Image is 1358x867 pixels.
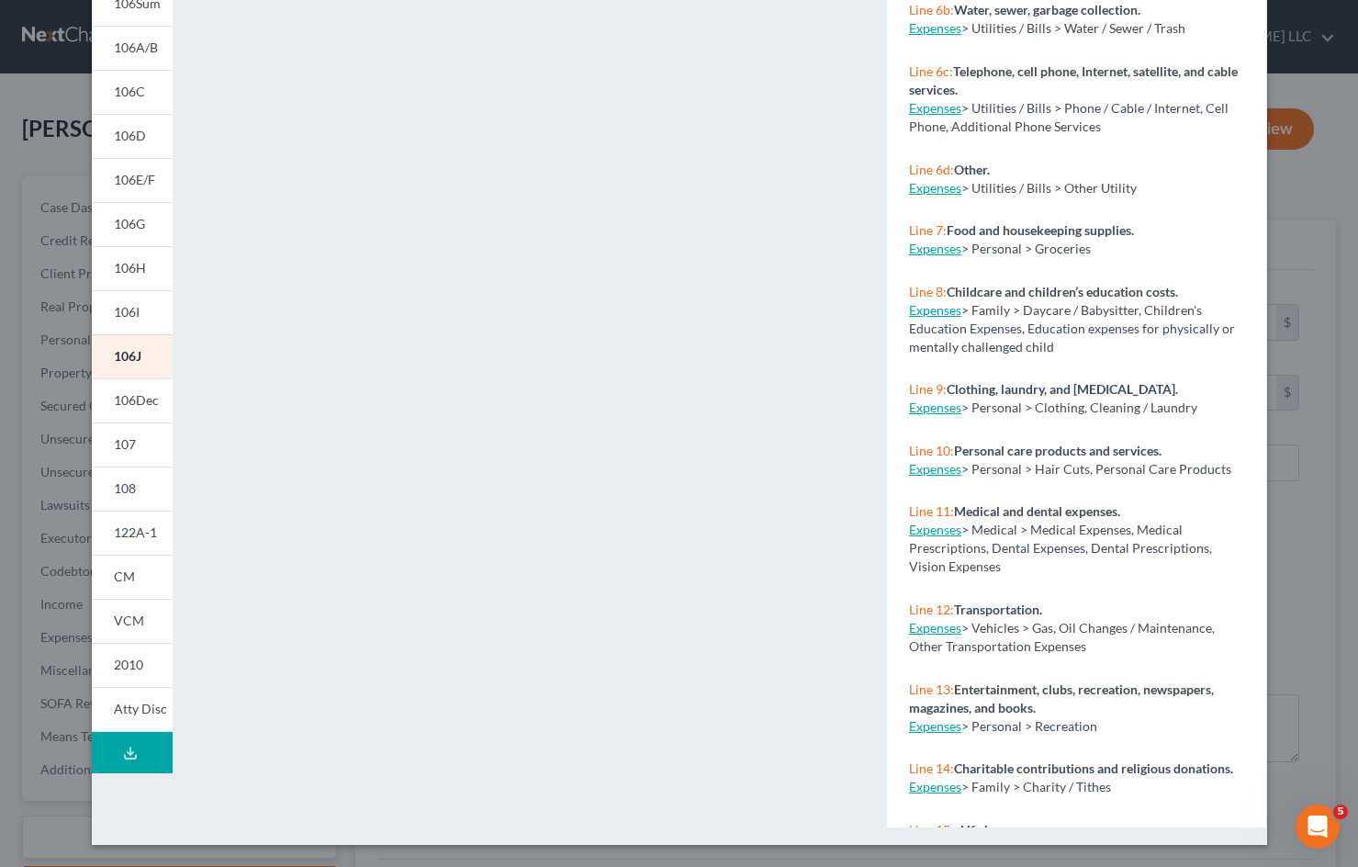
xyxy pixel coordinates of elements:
span: > Utilities / Bills > Other Utility [961,180,1137,196]
a: 106E/F [92,158,173,202]
span: Line 8: [909,284,947,299]
span: > Personal > Clothing, Cleaning / Laundry [961,400,1197,415]
span: > Personal > Hair Cuts, Personal Care Products [961,461,1231,477]
strong: Other. [954,162,990,177]
a: Expenses [909,522,961,537]
a: 122A-1 [92,511,173,555]
a: 106C [92,70,173,114]
span: 107 [114,436,136,452]
a: 107 [92,422,173,467]
span: 106D [114,128,146,143]
strong: Telephone, cell phone, Internet, satellite, and cable services. [909,63,1238,97]
strong: Charitable contributions and religious donations. [954,760,1233,776]
a: Expenses [909,620,961,636]
a: Expenses [909,400,961,415]
a: 2010 [92,643,173,687]
strong: Childcare and children’s education costs. [947,284,1178,299]
span: Line 7: [909,222,947,238]
a: CM [92,555,173,599]
span: > Utilities / Bills > Water / Sewer / Trash [961,20,1185,36]
strong: Life insurance. [960,822,1043,838]
a: Expenses [909,779,961,794]
a: 106A/B [92,26,173,70]
strong: Food and housekeeping supplies. [947,222,1134,238]
span: Line 11: [909,503,954,519]
a: 106J [92,334,173,378]
span: VCM [114,613,144,628]
strong: Entertainment, clubs, recreation, newspapers, magazines, and books. [909,681,1214,715]
span: Line 6b: [909,2,954,17]
span: Line 15a: [909,822,960,838]
strong: Transportation. [954,602,1042,617]
iframe: Intercom live chat [1296,805,1340,849]
strong: Medical and dental expenses. [954,503,1120,519]
a: 108 [92,467,173,511]
a: 106G [92,202,173,246]
strong: Personal care products and services. [954,443,1162,458]
a: 106Dec [92,378,173,422]
span: 106I [114,304,140,320]
a: Expenses [909,100,961,116]
a: 106I [92,290,173,334]
span: Line 10: [909,443,954,458]
span: > Personal > Groceries [961,241,1091,256]
span: > Personal > Recreation [961,718,1097,734]
a: Expenses [909,180,961,196]
span: 106E/F [114,172,155,187]
strong: Clothing, laundry, and [MEDICAL_DATA]. [947,381,1178,397]
span: Line 12: [909,602,954,617]
span: 5 [1333,805,1348,819]
span: 108 [114,480,136,496]
span: Atty Disc [114,701,167,716]
span: 106J [114,348,141,364]
span: CM [114,569,135,584]
span: Line 13: [909,681,954,697]
a: Atty Disc [92,687,173,732]
a: Expenses [909,20,961,36]
span: 106Dec [114,392,159,408]
span: 122A-1 [114,524,157,540]
strong: Water, sewer, garbage collection. [954,2,1140,17]
span: Line 6d: [909,162,954,177]
span: Line 9: [909,381,947,397]
span: Line 14: [909,760,954,776]
a: 106D [92,114,173,158]
a: Expenses [909,302,961,318]
a: Expenses [909,718,961,734]
span: Line 6c: [909,63,953,79]
span: 106C [114,84,145,99]
span: 106A/B [114,39,158,55]
a: Expenses [909,241,961,256]
span: > Utilities / Bills > Phone / Cable / Internet, Cell Phone, Additional Phone Services [909,100,1229,134]
span: 106H [114,260,146,276]
span: > Family > Daycare / Babysitter, Children's Education Expenses, Education expenses for physically... [909,302,1235,355]
span: > Vehicles > Gas, Oil Changes / Maintenance, Other Transportation Expenses [909,620,1215,654]
span: 106G [114,216,145,231]
a: 106H [92,246,173,290]
a: Expenses [909,461,961,477]
a: VCM [92,599,173,643]
span: > Family > Charity / Tithes [961,779,1111,794]
span: 2010 [114,657,143,672]
span: > Medical > Medical Expenses, Medical Prescriptions, Dental Expenses, Dental Prescriptions, Visio... [909,522,1212,574]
